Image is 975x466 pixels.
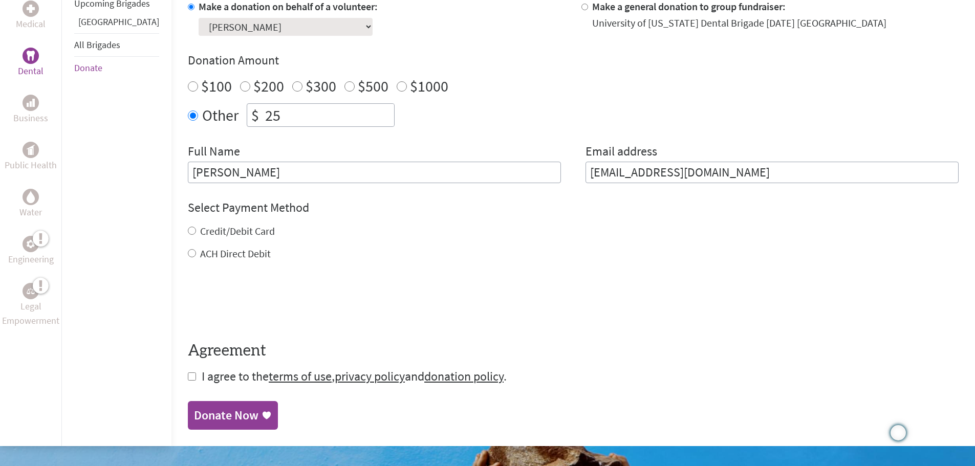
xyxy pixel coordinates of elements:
div: University of [US_STATE] Dental Brigade [DATE] [GEOGRAPHIC_DATA] [592,16,886,30]
input: Your Email [586,162,959,183]
a: DentalDental [18,48,44,78]
label: ACH Direct Debit [200,247,271,260]
h4: Agreement [188,342,959,360]
p: Engineering [8,252,54,267]
label: $300 [306,76,336,96]
span: I agree to the , and . [202,368,507,384]
li: All Brigades [74,33,159,57]
p: Public Health [5,158,57,172]
a: [GEOGRAPHIC_DATA] [78,16,159,28]
label: $200 [253,76,284,96]
input: Enter Amount [263,104,394,126]
div: Medical [23,1,39,17]
a: privacy policy [335,368,405,384]
a: Donate Now [188,401,278,430]
div: Water [23,189,39,205]
h4: Donation Amount [188,52,959,69]
li: Guatemala [74,15,159,33]
img: Water [27,191,35,203]
img: Public Health [27,145,35,155]
iframe: reCAPTCHA [188,281,343,321]
p: Medical [16,17,46,31]
a: EngineeringEngineering [8,236,54,267]
a: terms of use [269,368,332,384]
label: $500 [358,76,388,96]
p: Water [19,205,42,219]
a: MedicalMedical [16,1,46,31]
div: Engineering [23,236,39,252]
label: $100 [201,76,232,96]
div: Dental [23,48,39,64]
img: Medical [27,5,35,13]
a: WaterWater [19,189,42,219]
img: Business [27,99,35,107]
img: Dental [27,51,35,60]
label: Email address [586,143,657,162]
h4: Select Payment Method [188,199,959,216]
label: Full Name [188,143,240,162]
a: Public HealthPublic Health [5,142,57,172]
div: Donate Now [194,407,258,424]
a: Legal EmpowermentLegal Empowerment [2,283,59,328]
a: BusinessBusiness [13,95,48,125]
img: Engineering [27,239,35,248]
p: Business [13,111,48,125]
a: donation policy [424,368,504,384]
label: Credit/Debit Card [200,225,275,237]
a: Donate [74,62,102,74]
div: Public Health [23,142,39,158]
div: Business [23,95,39,111]
p: Legal Empowerment [2,299,59,328]
input: Enter Full Name [188,162,561,183]
div: $ [247,104,263,126]
label: $1000 [410,76,448,96]
label: Other [202,103,239,127]
li: Donate [74,57,159,79]
p: Dental [18,64,44,78]
img: Legal Empowerment [27,288,35,294]
div: Legal Empowerment [23,283,39,299]
a: All Brigades [74,39,120,51]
